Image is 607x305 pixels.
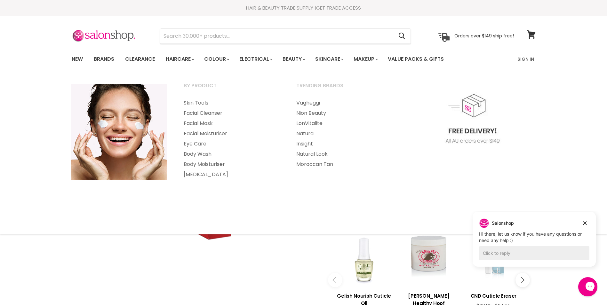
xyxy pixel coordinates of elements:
[316,4,361,11] a: GET TRADE ACCESS
[288,98,400,169] ul: Main menu
[67,52,88,66] a: New
[176,149,287,159] a: Body Wash
[464,287,523,303] a: View product:CND Cuticle Eraser
[176,129,287,139] a: Facial Moisturiser
[288,98,400,108] a: Vagheggi
[349,52,382,66] a: Makeup
[288,139,400,149] a: Insight
[89,52,119,66] a: Brands
[160,28,411,44] form: Product
[235,52,276,66] a: Electrical
[514,52,538,66] a: Sign In
[160,29,394,43] input: Search
[383,52,449,66] a: Value Packs & Gifts
[176,169,287,180] a: [MEDICAL_DATA]
[288,159,400,169] a: Moroccan Tan
[468,211,601,276] iframe: Gorgias live chat campaigns
[161,52,198,66] a: Haircare
[464,292,523,300] h3: CND Cuticle Eraser
[288,149,400,159] a: Natural Look
[454,33,514,39] p: Orders over $149 ship free!
[64,5,544,11] div: HAIR & BEAUTY TRADE SUPPLY |
[176,98,287,108] a: Skin Tools
[176,81,287,97] a: By Product
[176,139,287,149] a: Eye Care
[176,108,287,118] a: Facial Cleanser
[310,52,347,66] a: Skincare
[278,52,309,66] a: Beauty
[288,108,400,118] a: Nion Beauty
[176,118,287,129] a: Facial Mask
[394,29,411,43] button: Search
[288,81,400,97] a: Trending Brands
[575,275,601,299] iframe: Gorgias live chat messenger
[288,129,400,139] a: Natura
[176,98,287,180] ul: Main menu
[199,52,233,66] a: Colour
[120,52,160,66] a: Clearance
[67,50,481,68] ul: Main menu
[288,118,400,129] a: LonVitalite
[64,50,544,68] nav: Main
[176,159,287,169] a: Body Moisturiser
